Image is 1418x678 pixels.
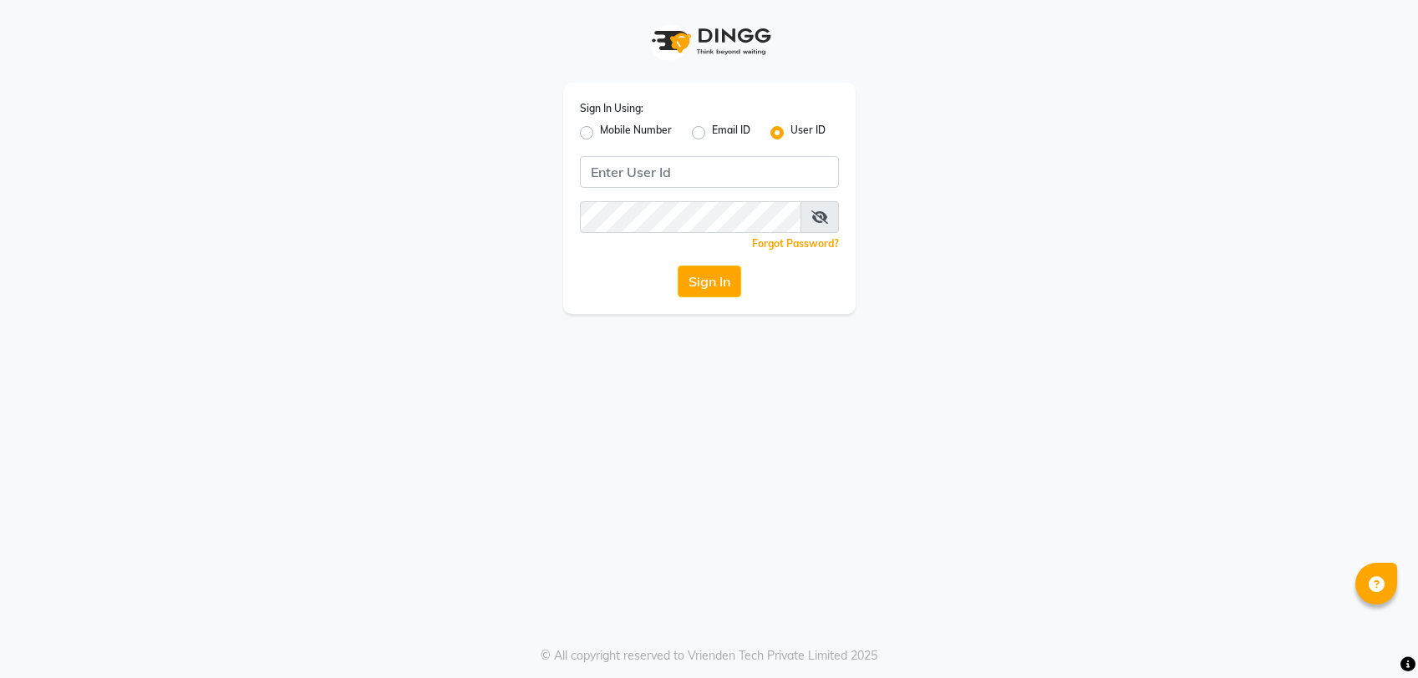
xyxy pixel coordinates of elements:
[678,266,741,297] button: Sign In
[790,123,826,143] label: User ID
[580,156,839,188] input: Username
[580,201,801,233] input: Username
[712,123,750,143] label: Email ID
[580,101,643,116] label: Sign In Using:
[643,17,776,66] img: logo1.svg
[1348,611,1401,661] iframe: chat widget
[752,237,839,250] a: Forgot Password?
[600,123,672,143] label: Mobile Number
